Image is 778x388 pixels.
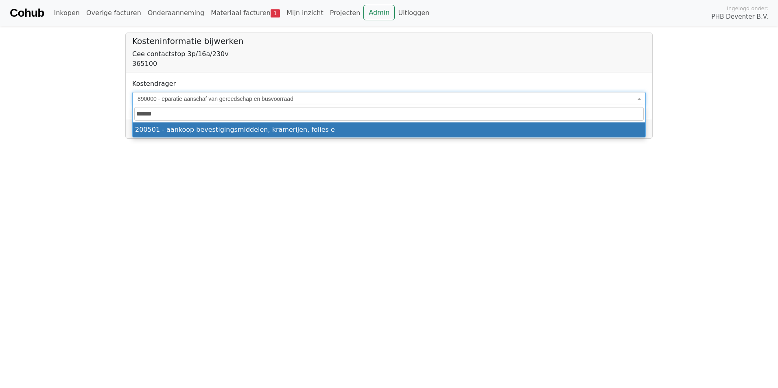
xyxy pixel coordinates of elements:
div: Cee contactstop 3p/16a/230v [132,49,646,59]
a: Materiaal facturen1 [208,5,283,21]
li: 200501 - aankoop bevestigingsmiddelen, kramerijen, folies e [133,122,645,137]
span: PHB Deventer B.V. [711,12,768,22]
div: 365100 [132,59,646,69]
a: Uitloggen [395,5,433,21]
h5: Kosteninformatie bijwerken [132,36,646,46]
a: Overige facturen [83,5,144,21]
a: Projecten [327,5,364,21]
span: 1 [271,9,280,17]
span: 890000 - eparatie aanschaf van gereedschap en busvoorraad [138,95,636,103]
a: Admin [363,5,395,20]
span: 890000 - eparatie aanschaf van gereedschap en busvoorraad [132,92,646,106]
a: Onderaanneming [144,5,208,21]
span: Ingelogd onder: [727,4,768,12]
a: Cohub [10,3,44,23]
a: Mijn inzicht [283,5,327,21]
a: Inkopen [50,5,83,21]
label: Kostendrager [132,79,176,89]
